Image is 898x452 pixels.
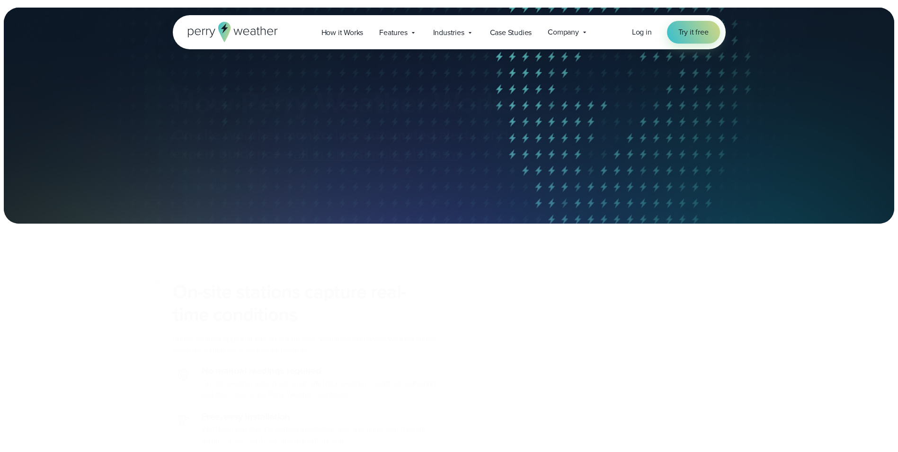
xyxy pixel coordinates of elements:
[433,27,464,38] span: Industries
[667,21,720,44] a: Try it free
[490,27,532,38] span: Case Studies
[548,27,579,38] span: Company
[313,23,372,42] a: How it Works
[632,27,652,38] a: Log in
[482,23,540,42] a: Case Studies
[321,27,364,38] span: How it Works
[678,27,709,38] span: Try it free
[379,27,407,38] span: Features
[632,27,652,37] span: Log in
